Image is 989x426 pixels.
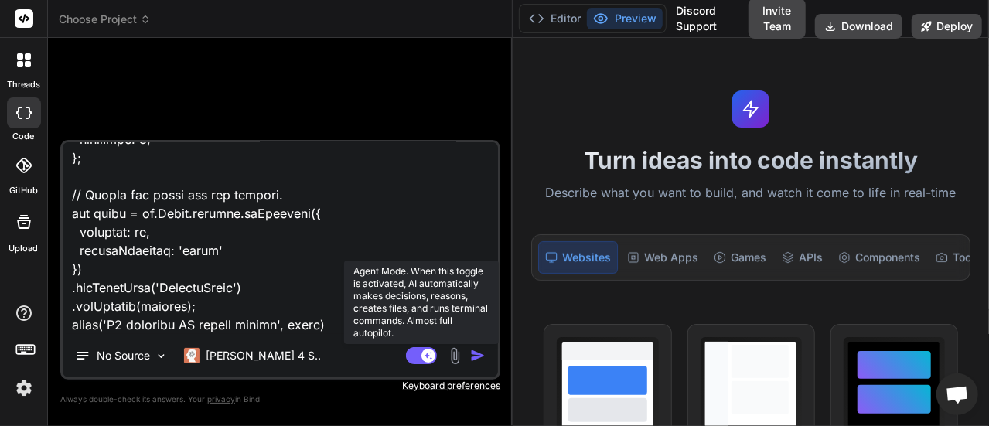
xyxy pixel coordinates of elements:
textarea: Lore ips do sitam con ad elit sed doe /**** Tempo in utlabor. Et dolore, mag ali enim-adminim ve ... [63,142,498,334]
div: Tools [929,241,987,274]
img: Claude 4 Sonnet [184,348,200,363]
label: code [13,130,35,143]
p: No Source [97,348,150,363]
div: Games [708,241,772,274]
label: threads [7,78,40,91]
div: Components [832,241,926,274]
h1: Turn ideas into code instantly [522,146,980,174]
p: [PERSON_NAME] 4 S.. [206,348,321,363]
div: Websites [538,241,618,274]
button: Preview [587,8,663,29]
div: Mở cuộc trò chuyện [936,373,978,415]
button: Editor [523,8,587,29]
p: Always double-check its answers. Your in Bind [60,392,500,407]
button: Agent Mode. When this toggle is activated, AI automatically makes decisions, reasons, creates fil... [403,346,440,365]
div: Web Apps [621,241,704,274]
img: settings [11,375,37,401]
img: icon [470,348,486,363]
div: APIs [776,241,829,274]
button: Deploy [912,14,982,39]
span: privacy [207,394,235,404]
button: Download [815,14,902,39]
img: Pick Models [155,349,168,363]
label: Upload [9,242,39,255]
p: Keyboard preferences [60,380,500,392]
span: Choose Project [59,12,151,27]
label: GitHub [9,184,38,197]
p: Describe what you want to build, and watch it come to life in real-time [522,183,980,203]
img: attachment [446,347,464,365]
